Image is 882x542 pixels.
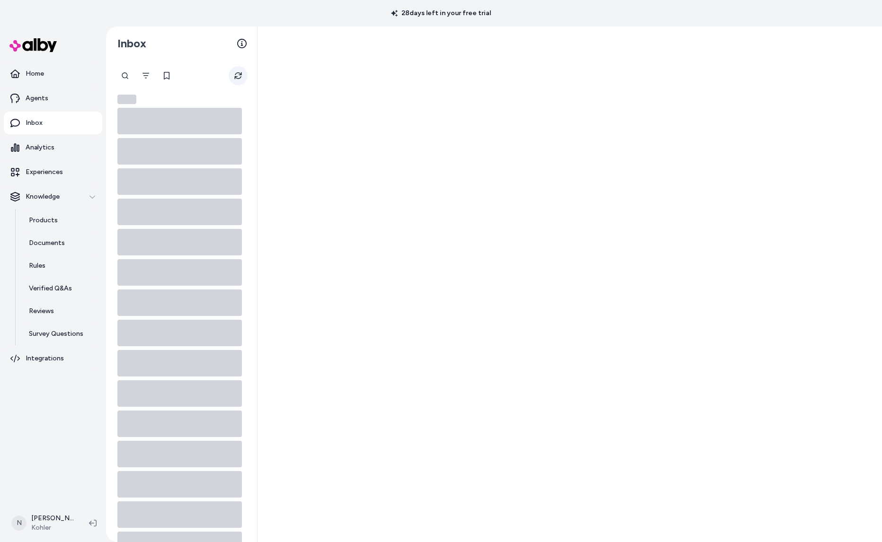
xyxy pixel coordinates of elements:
p: Rules [29,261,45,271]
a: Reviews [19,300,102,323]
p: Verified Q&As [29,284,72,293]
a: Home [4,62,102,85]
p: Home [26,69,44,79]
a: Documents [19,232,102,254]
p: Inbox [26,118,43,128]
a: Survey Questions [19,323,102,345]
p: Integrations [26,354,64,363]
p: Reviews [29,306,54,316]
a: Verified Q&As [19,277,102,300]
p: Documents [29,238,65,248]
p: Survey Questions [29,329,83,339]
a: Analytics [4,136,102,159]
button: N[PERSON_NAME]Kohler [6,508,81,538]
img: alby Logo [9,38,57,52]
button: Filter [136,66,155,85]
h2: Inbox [117,36,146,51]
p: Knowledge [26,192,60,201]
button: Refresh [229,66,248,85]
a: Experiences [4,161,102,184]
a: Rules [19,254,102,277]
a: Agents [4,87,102,110]
span: N [11,516,27,531]
span: Kohler [31,523,74,533]
p: Analytics [26,143,54,152]
p: Products [29,216,58,225]
a: Inbox [4,112,102,134]
p: [PERSON_NAME] [31,514,74,523]
p: 28 days left in your free trial [385,9,497,18]
button: Knowledge [4,185,102,208]
a: Integrations [4,347,102,370]
a: Products [19,209,102,232]
p: Experiences [26,167,63,177]
p: Agents [26,94,48,103]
